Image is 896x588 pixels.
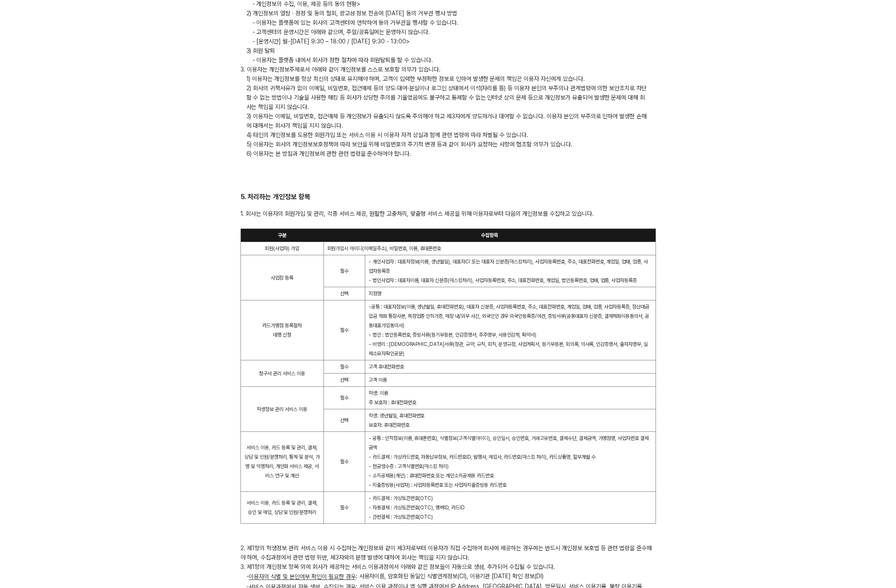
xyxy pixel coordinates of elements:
[323,300,365,360] td: 필수
[240,130,656,140] p: 4) 타인의 개인정보를 도용한 회원가입 또는 서비스 이용 시 이용자 자격 상실과 함께 관련 법령에 따라 처벌될 수 있습니다.
[323,360,365,374] td: 필수
[246,38,416,45] span: - [운영시간] 월-[DATE] 9:30 – 18:00 / [DATE] 9:30 - 13:00>
[240,387,323,432] td: 학생정보 관리 서비스 이용
[323,255,365,287] td: 필수
[240,242,323,255] td: 회원(사업자) 가입
[369,473,507,488] span: - 소득공제용(개인) : 휴대전화번호 또는 개인소득공제용 카드번호 - 지출증빙용(사업자) : 사업자등록번호 또는 사업자지출증빙용 카드번호
[323,409,365,432] td: 선택
[323,492,365,524] td: 필수
[240,111,656,130] p: 3) 이용자는 이메일, 비밀번호, 접근매체 등 개인정보가 유출되지 않도록 주의해야 하고 제3자에게 양도하거나 대여할 수 없습니다. 이용자 본인의 부주의로 인하여 발생한 손해에...
[365,387,656,409] td: 학생: 이름 주 보호자 : 휴대전화번호
[369,277,637,283] span: - 법인사업자 : 대표자이름, 대표자 신분증(마스킹처리), 사업자등록번호, 주소, 대표전화번호, 개업일, 법인등록번호, 업태, 업종, 사업자등록증
[240,192,656,202] h2: 5. 처리하는 개인정보 항목
[369,332,536,338] span: - 법인 : 법인등록번호, 증빙서류(등기부등본, 인감증명서, 주주명부, 사용인감계, 확약서)
[369,463,449,469] span: - 현금영수증 : 고객식별번호(마스킹 처리)
[365,287,656,300] td: 지점명
[323,374,365,387] td: 선택
[240,9,656,18] p: 2) 개인정보의 열람 · 정정 및 동의 철회, 광고성 정보 전송에 [DATE] 동의 거부권 행사 방법
[240,571,656,581] p: - : 사용자이름, 암호화된 동일인 식별연계정보(CI), 이용기관 [DATE] 확인 정보(DI)
[369,259,648,274] span: - 개인사업자 : 대표자정보(이름, 생년월일), 대표자CI 또는 대표자 신분증(마스킹처리), 사업자등록번호, 주소, 대표전화번호, 개업일, 업태, 업종, 사업자등록증
[240,149,656,158] p: 6) 이용자는 본 방침과 개인정보에 관한 관련 법령을 준수하여야 합니다.
[365,374,656,387] td: 고객 이름
[246,57,439,63] span: - 이용자는 플랫폼 내에서 회사가 정한 절차에 따라 회원탈퇴를 할 수 있습니다.
[246,19,464,26] span: - 이용자는 플랫폼에 있는 회사의 고객센터에 연락하여 동의 거부권을 행사할 수 있습니다.
[246,0,366,7] span: - 개인정보의 수집, 이용, 제공 등의 동의 현황>
[240,492,323,524] td: 서비스 이용, 카드 등록 및 관리, 결제, 승인 및 매입, 상담 및 민원/분쟁처리
[240,140,656,149] p: 5) 이용자는 회사의 개인정보보호정책에 따라 보안을 위해 비밀번호의 주기적 변경 등과 같이 회사가 요청하는 사항에 협조할 의무가 있습니다.
[369,495,465,511] span: - 카드결제 : 가상토큰번호(OTC) - 자동결제 : 가상토큰번호(OTC), 멤버ID, 카드ID
[369,341,648,357] span: - 비영리 : [DEMOGRAPHIC_DATA]서류(정관, 규약, 규칙, 회칙, 운영규정, 사업계획서, 등기부등본, 회의록, 의사록, 인감증명서, 출자자명부, 실제소유자확인공문)
[365,360,656,374] td: 고객 휴대전화번호
[240,46,656,55] p: 3) 회원 탈퇴
[240,255,323,300] td: 사업장 등록
[369,435,649,451] span: - 공통 : 인적정보(이름, 휴대폰번호), 식별정보(고객식별아이디), 승인일시, 승인번호, 거래고유번호, 결제수단, 결제금액, 가맹점명, 사업자번호 결제금액
[323,242,656,255] td: 회원가입시 아이디(이메일주소), 비밀번호, 이름, 휴대폰번호
[369,454,595,460] span: - 카드결제 : 가상카드번호, 자동납부정보, 카드번호ID, 발행사, 매입사, 카드번호(마스킹 처리), 카드상품명, 할부개월 수
[323,229,656,242] th: 수집항목
[369,304,649,328] span: -공통 : 대표자정보(이름, 생년월일, 휴대전화번호), 대표자 신분증, 사업자등록번호, 주소, 대표전화번호, 개업일, 업태, 업종, 사업자등록증, 정산대금 입금 계좌 통장사본...
[240,300,323,360] td: 카드가맹점 등록절차 대행 신청
[240,74,656,83] p: 1) 이용자는 개인정보를 항상 최신의 상태로 유지해야 하며, 고객이 입력한 부정확한 정보로 인하여 발생한 문제의 책임은 이용자 자신에게 있습니다.
[246,29,436,35] span: - 고객센터의 운영시간은 아래와 같으며, 주말/공휴일에는 운영하지 않습니다.
[240,83,656,111] p: 2) 회사의 귀책사유가 없이 이메일, 비밀번호, 접근매체 등의 양도·대여·분실이나 로그인 상태에서 이석(자리를 뜸) 등 이용자 본인의 부주의나 관계법령에 의한 보안조치로 차단...
[249,574,355,580] u: 이용자의 식별 및 본인여부 확인이 필요한 경우
[369,514,433,520] span: - 간편결제 : 가상토큰번호(OTC)
[323,387,365,409] td: 필수
[240,360,323,387] td: 청구서 관리 서비스 이용
[240,432,323,492] td: 서비스 이용, 카드 등록 및 관리, 결제, 상담 및 민원/분쟁처리, 통계 및 분석, 가명 및 익명처리, 개인화 서비스 제공, 서비스 연구 및 개선
[365,409,656,432] td: 학생: 생년월일, 휴대전화번호 보호자: 휴대전화번호
[323,432,365,492] td: 필수
[240,229,323,242] th: 구분
[323,287,365,300] td: 선택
